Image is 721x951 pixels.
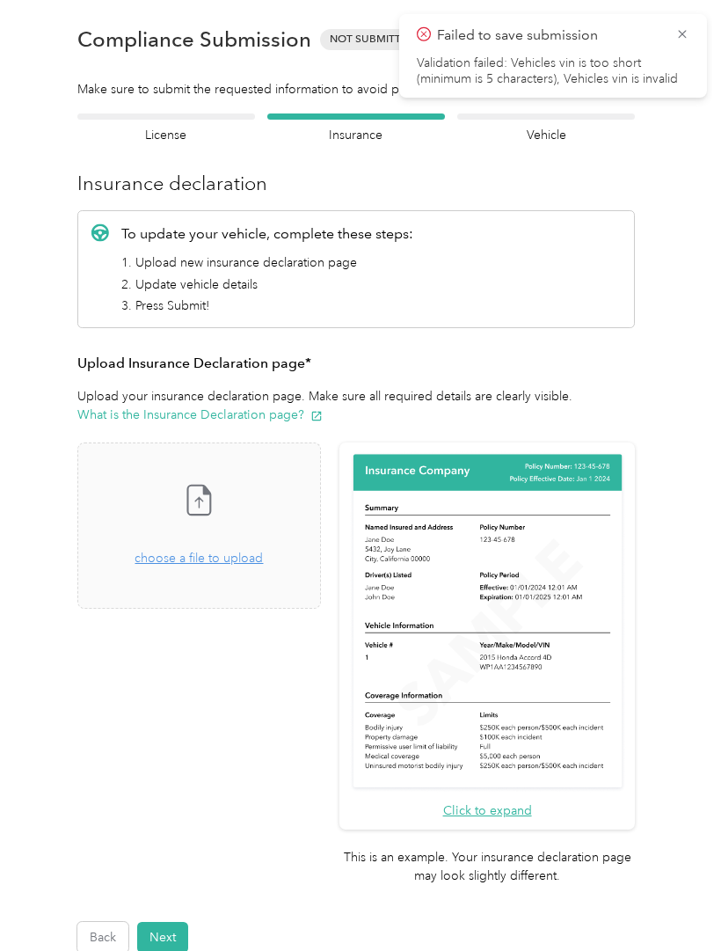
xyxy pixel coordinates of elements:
[457,126,635,144] h4: Vehicle
[77,126,255,144] h4: License
[349,451,626,792] img: Sample insurance declaration
[135,551,263,566] span: choose a file to upload
[121,253,413,272] li: 1. Upload new insurance declaration page
[77,387,635,424] p: Upload your insurance declaration page. Make sure all required details are clearly visible.
[78,443,320,608] span: choose a file to upload
[417,55,689,87] li: Validation failed: Vehicles vin is too short (minimum is 5 characters), Vehicles vin is invalid
[121,275,413,294] li: 2. Update vehicle details
[121,223,413,245] p: To update your vehicle, complete these steps:
[77,80,635,99] div: Make sure to submit the requested information to avoid payment delays
[77,406,323,424] button: What is the Insurance Declaration page?
[121,296,413,315] li: 3. Press Submit!
[77,27,311,52] h1: Compliance Submission
[443,801,532,820] button: Click to expand
[77,169,635,198] h3: Insurance declaration
[437,25,662,47] p: Failed to save submission
[320,29,424,49] span: Not Submitted
[623,852,721,951] iframe: Everlance-gr Chat Button Frame
[77,353,635,375] h3: Upload Insurance Declaration page*
[267,126,445,144] h4: Insurance
[339,848,635,885] p: This is an example. Your insurance declaration page may look slightly different.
